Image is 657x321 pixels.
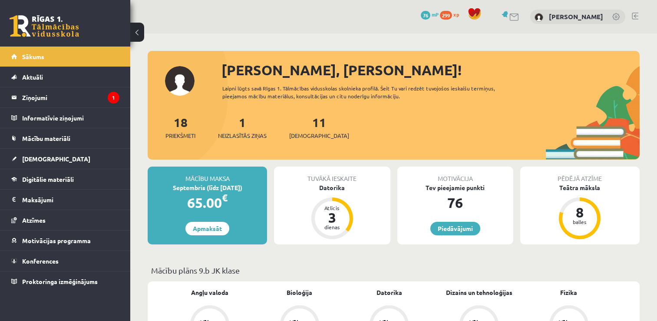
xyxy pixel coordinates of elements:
a: Rīgas 1. Tālmācības vidusskola [10,15,79,37]
a: Bioloģija [287,288,312,297]
div: Motivācija [397,167,513,183]
div: Septembris (līdz [DATE]) [148,183,267,192]
span: Aktuāli [22,73,43,81]
div: 65.00 [148,192,267,213]
span: mP [432,11,439,18]
span: Priekšmeti [165,131,195,140]
span: Mācību materiāli [22,134,70,142]
span: 299 [440,11,452,20]
a: Sākums [11,47,119,67]
div: Pēdējā atzīme [520,167,640,183]
span: Proktoringa izmēģinājums [22,278,98,285]
a: 1Neizlasītās ziņas [218,114,267,140]
legend: Maksājumi [22,190,119,210]
legend: Ziņojumi [22,87,119,107]
div: Teātra māksla [520,183,640,192]
i: 1 [108,92,119,104]
a: [DEMOGRAPHIC_DATA] [11,149,119,169]
span: Sākums [22,53,44,60]
a: Maksājumi [11,190,119,210]
span: 76 [421,11,430,20]
div: Mācību maksa [148,167,267,183]
a: Informatīvie ziņojumi [11,108,119,128]
div: Tuvākā ieskaite [274,167,390,183]
a: Dizains un tehnoloģijas [446,288,512,297]
span: € [222,191,228,204]
span: [DEMOGRAPHIC_DATA] [289,131,349,140]
div: Laipni lūgts savā Rīgas 1. Tālmācības vidusskolas skolnieka profilā. Šeit Tu vari redzēt tuvojošo... [222,84,518,100]
div: 3 [319,211,345,224]
a: 18Priekšmeti [165,114,195,140]
span: Atzīmes [22,216,46,224]
span: Digitālie materiāli [22,175,74,183]
a: [PERSON_NAME] [549,12,603,21]
div: Atlicis [319,205,345,211]
div: Datorika [274,183,390,192]
a: Proktoringa izmēģinājums [11,271,119,291]
a: Piedāvājumi [430,222,480,235]
div: Tev pieejamie punkti [397,183,513,192]
a: 11[DEMOGRAPHIC_DATA] [289,114,349,140]
div: balles [567,219,593,224]
a: Mācību materiāli [11,128,119,148]
a: Fizika [560,288,577,297]
p: Mācību plāns 9.b JK klase [151,264,636,276]
span: xp [453,11,459,18]
a: Teātra māksla 8 balles [520,183,640,241]
a: Aktuāli [11,67,119,87]
div: dienas [319,224,345,230]
span: Neizlasītās ziņas [218,131,267,140]
a: Apmaksāt [185,222,229,235]
a: Datorika Atlicis 3 dienas [274,183,390,241]
a: Konferences [11,251,119,271]
a: 76 mP [421,11,439,18]
a: Ziņojumi1 [11,87,119,107]
div: 76 [397,192,513,213]
img: Nellija Saulīte [535,13,543,22]
span: [DEMOGRAPHIC_DATA] [22,155,90,163]
a: Motivācijas programma [11,231,119,251]
div: [PERSON_NAME], [PERSON_NAME]! [221,60,640,80]
a: Datorika [376,288,402,297]
a: Digitālie materiāli [11,169,119,189]
div: 8 [567,205,593,219]
span: Motivācijas programma [22,237,91,244]
span: Konferences [22,257,59,265]
a: 299 xp [440,11,463,18]
a: Atzīmes [11,210,119,230]
a: Angļu valoda [191,288,228,297]
legend: Informatīvie ziņojumi [22,108,119,128]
